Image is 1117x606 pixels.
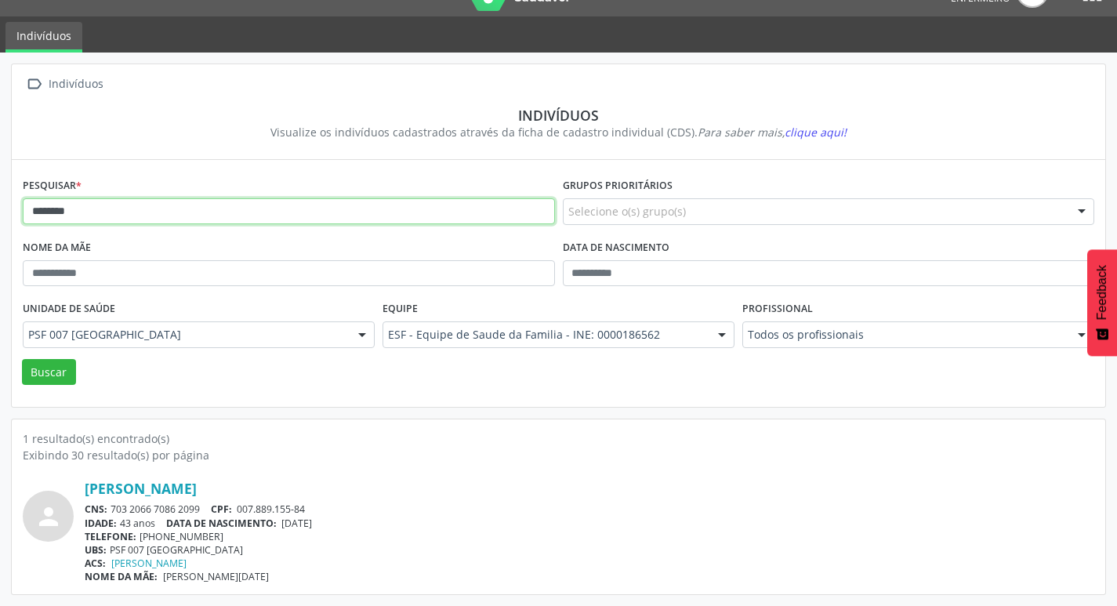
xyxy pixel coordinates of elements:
[5,22,82,53] a: Indivíduos
[1095,265,1109,320] span: Feedback
[785,125,847,140] span: clique aqui!
[45,73,106,96] div: Indivíduos
[563,236,669,260] label: Data de nascimento
[85,543,1094,557] div: PSF 007 [GEOGRAPHIC_DATA]
[388,327,702,343] span: ESF - Equipe de Saude da Familia - INE: 0000186562
[85,557,106,570] span: ACS:
[1087,249,1117,356] button: Feedback - Mostrar pesquisa
[85,503,1094,516] div: 703 2066 7086 2099
[85,543,107,557] span: UBS:
[85,503,107,516] span: CNS:
[23,73,106,96] a:  Indivíduos
[568,203,686,220] span: Selecione o(s) grupo(s)
[742,297,813,321] label: Profissional
[563,174,673,198] label: Grupos prioritários
[85,480,197,497] a: [PERSON_NAME]
[22,359,76,386] button: Buscar
[163,570,269,583] span: [PERSON_NAME][DATE]
[23,297,115,321] label: Unidade de saúde
[23,430,1094,447] div: 1 resultado(s) encontrado(s)
[34,107,1083,124] div: Indivíduos
[85,570,158,583] span: NOME DA MÃE:
[383,297,418,321] label: Equipe
[23,447,1094,463] div: Exibindo 30 resultado(s) por página
[85,517,1094,530] div: 43 anos
[85,530,136,543] span: TELEFONE:
[23,236,91,260] label: Nome da mãe
[748,327,1062,343] span: Todos os profissionais
[166,517,277,530] span: DATA DE NASCIMENTO:
[28,327,343,343] span: PSF 007 [GEOGRAPHIC_DATA]
[211,503,232,516] span: CPF:
[281,517,312,530] span: [DATE]
[23,174,82,198] label: Pesquisar
[237,503,305,516] span: 007.889.155-84
[698,125,847,140] i: Para saber mais,
[23,73,45,96] i: 
[85,517,117,530] span: IDADE:
[111,557,187,570] a: [PERSON_NAME]
[34,503,63,531] i: person
[34,124,1083,140] div: Visualize os indivíduos cadastrados através da ficha de cadastro individual (CDS).
[85,530,1094,543] div: [PHONE_NUMBER]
